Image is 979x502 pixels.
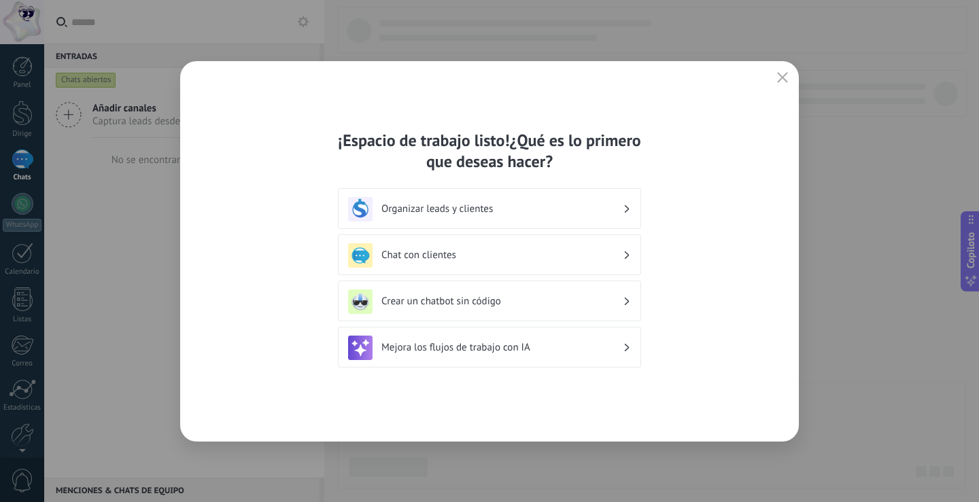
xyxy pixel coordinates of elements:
[381,295,501,308] font: Crear un chatbot sin código
[426,130,641,172] font: ¿Qué es lo primero que deseas hacer?
[338,130,509,151] font: ¡Espacio de trabajo listo!
[381,341,530,354] font: Mejora los flujos de trabajo con IA
[381,202,493,215] font: Organizar leads y clientes
[381,249,456,262] font: Chat con clientes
